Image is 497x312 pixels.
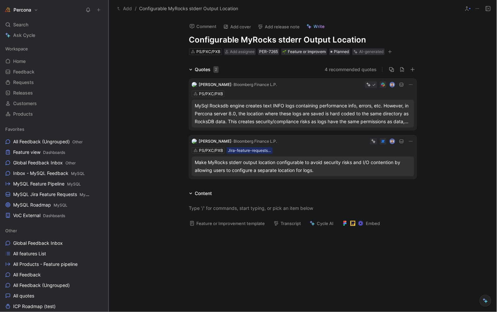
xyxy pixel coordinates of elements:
[67,182,81,186] span: MySQL
[80,192,93,197] span: MySQL
[195,102,411,126] div: MySql Rocksdb engine creates text INFO logs containing performance info, errors, etc. However, in...
[135,5,137,13] span: /
[3,77,106,87] a: Requests
[5,227,17,234] span: Other
[3,158,106,168] a: Global Feedback InboxOther
[13,149,65,156] span: Feature view
[3,270,106,280] a: All Feedback
[213,66,219,73] div: 2
[359,48,384,55] div: AI-generated
[390,83,394,87] img: avatar
[281,48,327,55] div: 🌱Feature or Improvement
[196,48,220,55] div: PS/PXC/PXB
[5,45,28,52] span: Workspace
[186,22,220,31] button: Comment
[13,282,70,289] span: All Feedback (Ungrouped)
[3,226,106,236] div: Other
[13,212,65,219] span: VoC External
[329,48,350,55] div: Planned
[13,100,37,107] span: Customers
[199,139,232,144] span: [PERSON_NAME]
[192,139,197,144] img: logo
[199,147,223,154] div: PS/PXC/PXB
[13,21,28,29] span: Search
[5,126,24,132] span: Favorites
[3,226,106,311] div: OtherGlobal Feedback InboxAll features ListAll Products - Feature pipelineAll FeedbackAll Feedbac...
[13,58,26,65] span: Home
[259,48,278,55] div: PER-7265
[71,171,85,176] span: MySQL
[186,189,215,197] div: Content
[13,31,35,39] span: Ask Cycle
[3,189,106,199] a: MySQL Jira Feature RequestsMySQL
[13,181,81,187] span: MySQL Feature Pipeline
[334,48,349,55] span: Planned
[325,66,377,73] button: 4 recommended quotes
[13,90,33,96] span: Releases
[3,67,106,77] a: Feedback
[3,291,106,301] a: All quotes
[339,219,383,228] button: Embed
[186,66,221,73] div: Quotes2
[13,79,34,86] span: Requests
[3,56,106,66] a: Home
[232,139,277,144] span: · Bloomberg Finance L.P.
[13,138,83,145] span: All Feedback (Ungrouped)
[43,150,65,155] span: Dashboards
[283,48,326,55] div: Feature or Improvement
[65,160,76,165] span: Other
[3,99,106,108] a: Customers
[255,22,303,31] button: Add release note
[304,22,328,31] button: Write
[390,139,394,144] img: avatar
[3,124,106,134] div: Favorites
[13,293,34,299] span: All quotes
[13,7,31,13] h1: Percona
[195,66,219,73] div: Quotes
[186,219,268,228] button: Feature or Improvement template
[13,69,35,75] span: Feedback
[3,30,106,40] a: Ask Cycle
[3,179,106,189] a: MySQL Feature PipelineMySQL
[13,250,46,257] span: All features List
[115,5,134,13] button: Add
[307,219,337,228] button: Cycle AI
[230,49,255,54] span: Add assignee
[195,189,212,197] div: Content
[220,22,254,31] button: Add cover
[139,5,238,13] span: Configurable MyRocks stderr Output Location
[3,137,106,147] a: All Feedback (Ungrouped)Other
[192,82,197,87] img: logo
[199,82,232,87] span: [PERSON_NAME]
[13,159,76,166] span: Global Feedback Inbox
[195,158,411,174] div: Make MyRocks stderr output location configurable to avoid security risks and I/O contention by al...
[13,303,56,310] span: ICP Roadmap (test)
[54,203,67,208] span: MySQL
[3,238,106,248] a: Global Feedback Inbox
[13,271,41,278] span: All Feedback
[13,170,85,177] span: Inbox - MySQL Feedback
[3,44,106,54] div: Workspace
[271,219,304,228] button: Transcript
[3,200,106,210] a: MySQL RoadmapMySQL
[13,202,67,209] span: MySQL Roadmap
[3,147,106,157] a: Feature viewDashboards
[43,213,65,218] span: Dashboards
[13,191,89,198] span: MySQL Jira Feature Requests
[3,168,106,178] a: Inbox - MySQL FeedbackMySQL
[3,211,106,220] a: VoC ExternalDashboards
[3,301,106,311] a: ICP Roadmap (test)
[228,147,271,154] div: Jira-feature-requests-import [DATE] 10:02
[283,50,286,54] img: 🌱
[3,20,106,30] div: Search
[199,91,223,97] div: PS/PXC/PXB
[3,5,40,14] button: PerconaPercona
[3,280,106,290] a: All Feedback (Ungrouped)
[3,88,106,98] a: Releases
[4,7,11,13] img: Percona
[13,240,63,246] span: Global Feedback Inbox
[13,111,33,117] span: Products
[3,259,106,269] a: All Products - Feature pipeline
[72,139,83,144] span: Other
[3,249,106,259] a: All features List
